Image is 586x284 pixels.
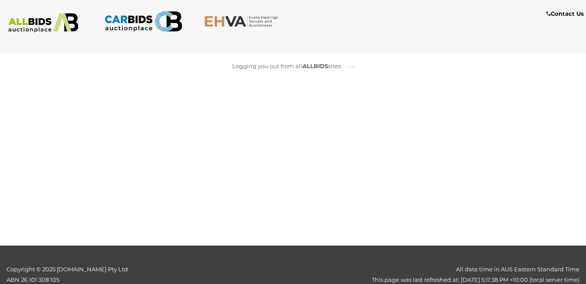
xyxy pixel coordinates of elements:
a: Contact Us [546,9,586,19]
img: small-loading.gif [347,64,354,69]
img: EHVA.com.au [204,15,282,27]
img: CARBIDS.com.au [104,9,182,34]
img: ALLBIDS.com.au [4,13,82,33]
b: Contact Us [546,10,584,17]
b: ALLBIDS [302,62,328,69]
